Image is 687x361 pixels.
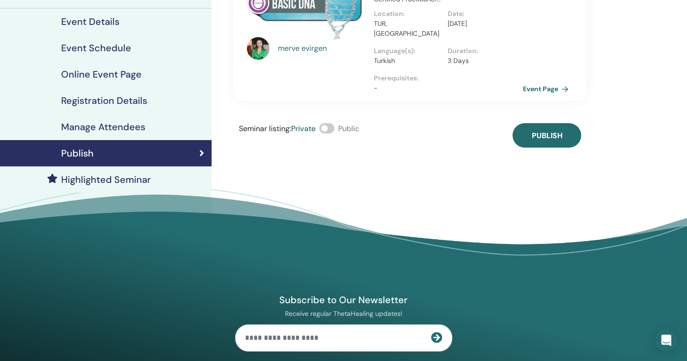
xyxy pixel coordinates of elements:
h4: Event Schedule [61,42,131,54]
p: Duration : [448,46,516,56]
div: Open Intercom Messenger [655,329,678,352]
p: 3 Days [448,56,516,66]
a: merve evirgen [278,43,365,54]
span: Seminar listing : [239,124,291,133]
button: Publish [513,123,581,148]
p: TUR, [GEOGRAPHIC_DATA] [374,19,442,39]
h4: Event Details [61,16,119,27]
a: Event Page [523,82,572,96]
h4: Registration Details [61,95,147,106]
img: default.jpg [247,37,269,60]
span: Publish [532,131,562,141]
p: Date : [448,9,516,19]
span: Public [338,124,359,133]
h4: Publish [61,148,94,159]
h4: Online Event Page [61,69,142,80]
p: - [374,83,521,93]
h4: Highlighted Seminar [61,174,151,185]
p: Turkish [374,56,442,66]
p: [DATE] [448,19,516,29]
p: Receive regular ThetaHealing updates! [235,309,452,318]
span: Private [291,124,316,133]
p: Language(s) : [374,46,442,56]
h4: Subscribe to Our Newsletter [235,294,452,306]
p: Location : [374,9,442,19]
p: Prerequisites : [374,73,521,83]
h4: Manage Attendees [61,121,145,133]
